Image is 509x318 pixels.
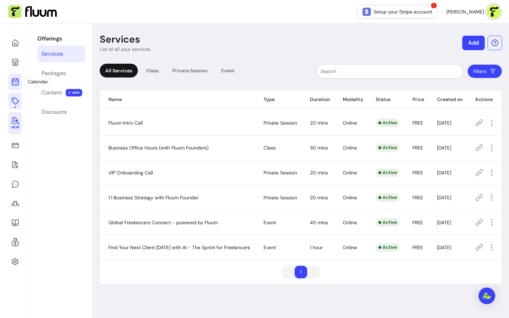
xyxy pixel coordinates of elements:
[363,8,371,16] img: Stripe Icon
[100,46,150,53] p: List of all your services
[310,244,323,251] span: 1 hour
[310,145,328,151] span: 30 mins
[264,145,276,151] span: Class
[467,64,502,78] button: Filters
[437,244,451,251] span: [DATE]
[42,89,62,97] div: Content
[42,69,66,78] div: Packages
[264,194,297,201] span: Private Session
[8,215,22,231] a: Resources
[412,219,423,226] span: FREE
[264,170,297,176] span: Private Session
[437,145,451,151] span: [DATE]
[412,120,423,126] span: FREE
[310,170,328,176] span: 20 mins
[8,253,22,270] a: Settings
[37,65,85,82] a: Packages
[8,112,22,134] a: New
[310,219,328,226] span: 45 mins
[437,170,451,176] span: [DATE]
[108,170,153,176] span: VIP Onboarding Call
[376,193,400,202] div: Active
[264,244,276,251] span: Event
[367,90,404,109] th: Status
[334,90,368,109] th: Modality
[376,218,400,227] div: Active
[343,194,357,201] span: Online
[376,169,400,177] div: Active
[404,90,428,109] th: Price
[264,120,297,126] span: Private Session
[479,288,495,304] div: Open Intercom Messenger
[302,90,334,109] th: Duration
[100,64,138,78] div: All Services
[66,89,82,97] span: NEW
[487,5,501,19] img: avatar
[343,219,357,226] span: Online
[412,244,423,251] span: FREE
[255,90,302,109] th: Type
[37,84,85,101] a: Content NEW
[216,64,240,78] div: Event
[37,35,85,43] p: Offerings
[310,194,328,201] span: 20 mins
[8,156,22,173] a: Waivers
[8,195,22,212] a: Clients
[37,46,85,62] a: Services
[357,5,438,19] a: Setup your Stripe account
[321,68,459,75] input: Search
[446,5,501,19] button: avatar[PERSON_NAME]
[108,219,218,226] span: Global Freelancers Connect - powered by Fluum
[437,120,451,126] span: [DATE]
[412,145,423,151] span: FREE
[42,108,67,116] div: Discounts
[310,120,328,126] span: 20 mins
[446,8,484,15] span: [PERSON_NAME]
[437,219,451,226] span: [DATE]
[8,54,22,71] a: My Page
[264,219,276,226] span: Event
[343,170,357,176] span: Online
[108,120,143,126] span: Fluum Intro Call
[42,50,63,58] div: Services
[429,90,467,109] th: Created on
[295,266,307,278] li: pagination item 1 active
[467,90,502,109] th: Actions
[376,243,400,252] div: Active
[8,176,22,192] a: My Messages
[412,194,423,201] span: FREE
[462,36,485,50] button: Add
[343,145,357,151] span: Online
[8,73,22,90] a: Calendar
[108,194,198,201] span: 1:1 Business Strategy with Fluum Founder
[167,64,213,78] div: Private Session
[437,194,451,201] span: [DATE]
[8,234,22,251] a: Refer & Earn
[376,119,400,127] div: Active
[8,93,22,109] a: Offerings
[343,244,357,251] span: Online
[279,262,323,282] nav: pagination navigation
[37,104,85,120] a: Discounts
[8,35,22,51] a: Home
[412,170,423,176] span: FREE
[8,137,22,154] a: Sales
[11,125,19,130] span: New
[24,77,52,87] div: Calendar
[8,5,57,18] img: Fluum Logo
[100,33,140,46] p: Services
[343,120,357,126] span: Online
[376,144,400,152] div: Active
[108,145,208,151] span: Business Office Hours (with Fluum Founders)
[108,244,250,251] span: Find Your Next Client [DATE] with AI - The Sprint for Freelancers
[100,90,255,109] th: Name
[430,2,437,9] span: !
[141,64,164,78] div: Class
